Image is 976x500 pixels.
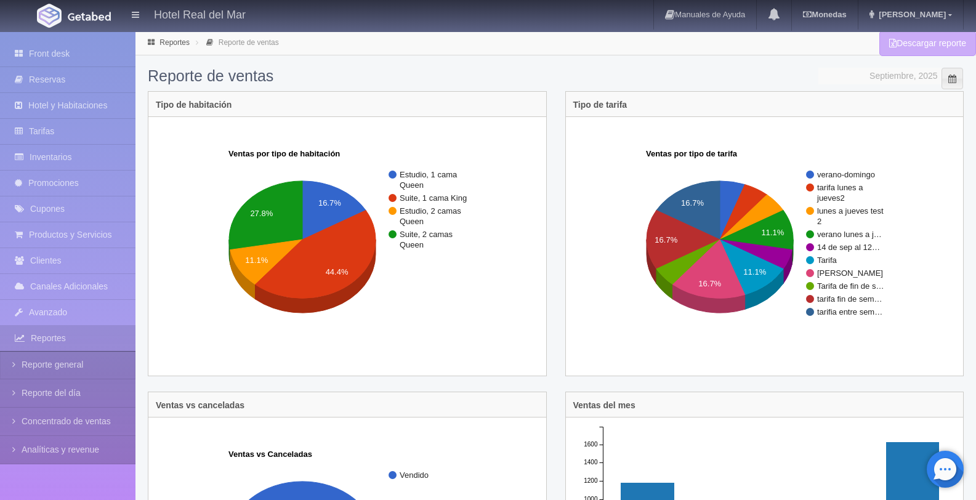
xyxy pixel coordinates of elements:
text: tarifia entre sem… [817,307,882,317]
text: Ventas vs Canceladas [228,450,312,459]
text: Suite, 2 camas [400,230,453,239]
span: [PERSON_NAME] [876,10,946,19]
text: 2 [817,217,821,226]
span: Seleccionar Mes [942,68,963,89]
text: Estudio, 1 cama [400,170,458,179]
svg: A chart. [155,123,540,369]
h4: Ventas del mes [573,401,635,410]
svg: A chart. [572,123,958,369]
tspan: 1400 [584,459,598,466]
h4: Ventas vs canceladas [156,401,244,410]
a: Reporte de ventas [219,38,279,47]
text: Ventas por tipo de tarifa [646,149,738,158]
a: Reportes [159,38,190,47]
text: 44.4% [326,267,349,276]
text: tarifa fin de sem… [817,294,882,304]
img: Getabed [68,12,111,21]
img: Getabed [37,4,62,28]
text: Suite, 1 cama King [400,193,467,203]
text: 27.8% [250,208,273,217]
text: Queen [400,217,424,226]
text: 16.7% [318,198,341,207]
text: tarifa lunes a [817,183,863,192]
text: Vendido [400,470,429,480]
tspan: 1200 [584,477,598,484]
text: Estudio, 2 camas [400,206,461,216]
text: 14 de sep al 12… [817,243,880,252]
text: [PERSON_NAME] [817,268,883,278]
text: 11.1% [743,267,766,276]
tspan: 1600 [584,441,598,448]
text: verano lunes a j… [817,230,882,239]
text: lunes a jueves test [817,206,884,216]
text: Tarifa de fin de s… [817,281,884,291]
h4: Hotel Real del Mar [154,6,246,22]
text: verano-domingo [817,170,875,179]
text: Ventas por tipo de habitación [228,149,340,158]
h2: Reporte de ventas [148,68,964,85]
a: Descargar reporte [879,31,976,56]
text: Tarifa [817,256,837,265]
b: Monedas [803,10,846,19]
text: 11.1% [245,256,268,265]
text: Queen [400,240,424,249]
h4: Tipo de tarifa [573,100,627,110]
text: Queen [400,180,424,190]
text: 16.7% [681,198,704,207]
h4: Tipo de habitación [156,100,232,110]
text: 11.1% [761,227,784,236]
span: Seleccionar Mes [948,83,956,100]
text: 16.7% [698,278,721,288]
text: jueves2 [817,193,845,203]
text: 16.7% [655,235,677,244]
